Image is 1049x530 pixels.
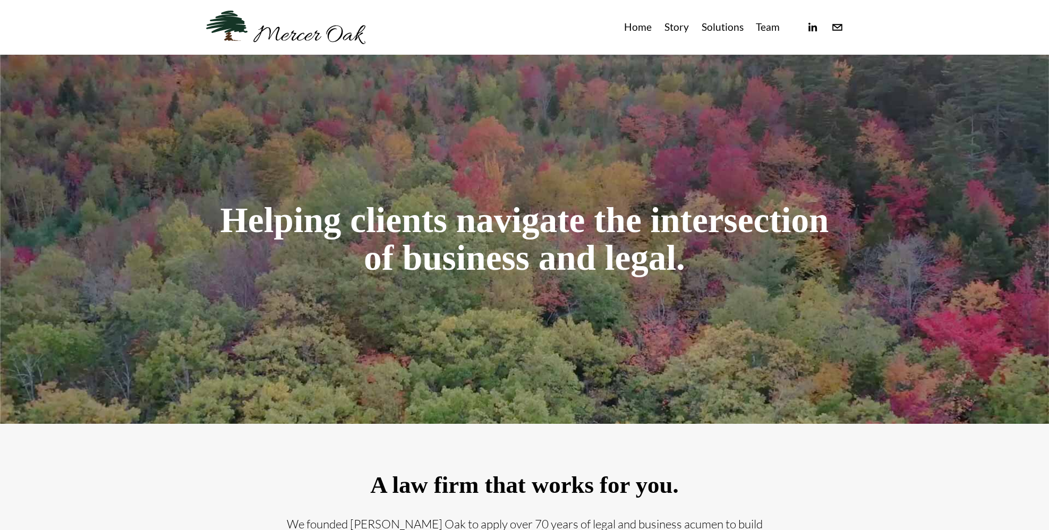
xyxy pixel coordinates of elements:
[664,19,689,36] a: Story
[702,19,744,36] a: Solutions
[756,19,780,36] a: Team
[806,21,818,33] a: linkedin-unauth
[286,472,764,499] h2: A law firm that works for you.
[831,21,843,33] a: info@merceroaklaw.com
[206,202,843,277] h1: Helping clients navigate the intersection of business and legal.
[624,19,652,36] a: Home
